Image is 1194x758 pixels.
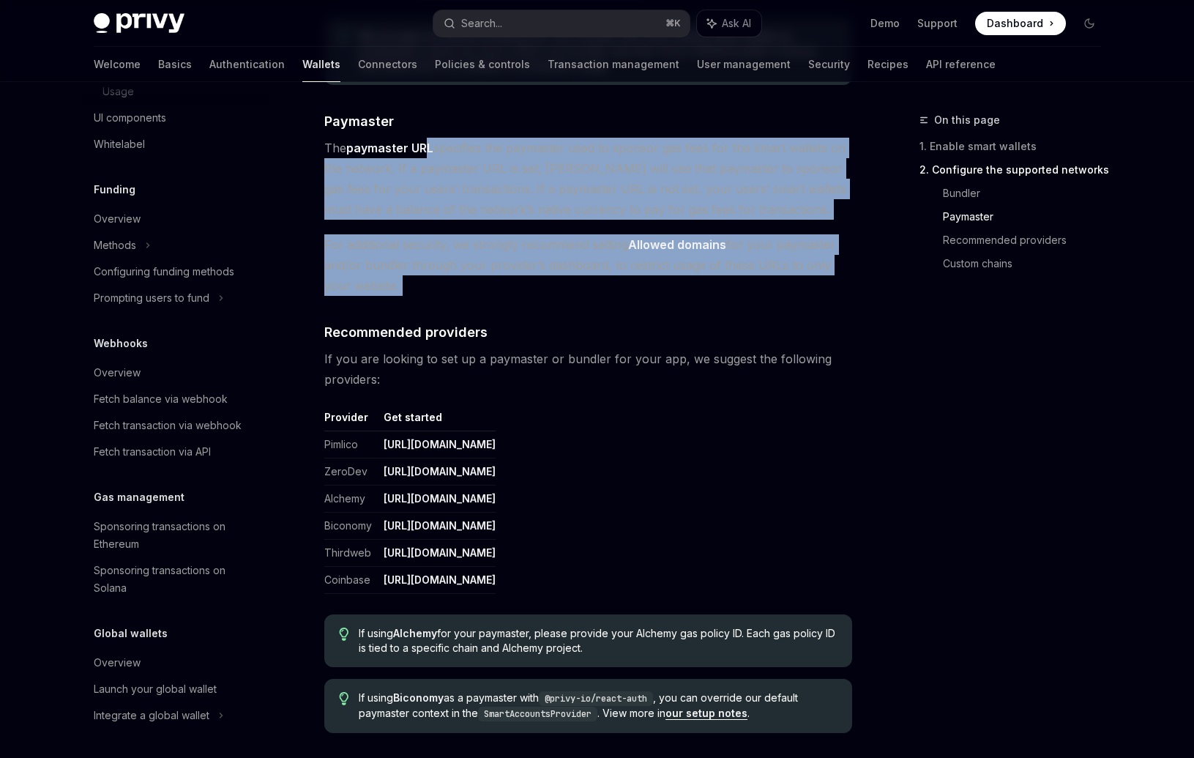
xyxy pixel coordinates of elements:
[94,263,234,280] div: Configuring funding methods
[82,131,269,157] a: Whitelabel
[359,691,837,721] span: If using as a paymaster with , you can override our default paymaster context in the . View more ...
[324,322,488,342] span: Recommended providers
[94,654,141,672] div: Overview
[665,18,681,29] span: ⌘ K
[926,47,996,82] a: API reference
[324,138,852,220] span: The specifies the paymaster used to sponsor gas fees for the smart wallets on the network. If a p...
[975,12,1066,35] a: Dashboard
[94,625,168,642] h5: Global wallets
[82,557,269,601] a: Sponsoring transactions on Solana
[384,573,496,587] a: [URL][DOMAIN_NAME]
[94,562,261,597] div: Sponsoring transactions on Solana
[82,676,269,702] a: Launch your global wallet
[378,410,496,431] th: Get started
[324,234,852,296] span: For additional security, we strongly recommend setting for your paymaster and/or bundler through ...
[82,439,269,465] a: Fetch transaction via API
[94,109,166,127] div: UI components
[697,47,791,82] a: User management
[324,458,378,486] td: ZeroDev
[324,111,394,131] span: Paymaster
[384,438,496,451] a: [URL][DOMAIN_NAME]
[867,47,908,82] a: Recipes
[943,205,1113,228] a: Paymaster
[393,627,437,639] strong: Alchemy
[384,519,496,532] a: [URL][DOMAIN_NAME]
[82,513,269,557] a: Sponsoring transactions on Ethereum
[94,135,145,153] div: Whitelabel
[324,349,852,390] span: If you are looking to set up a paymaster or bundler for your app, we suggest the following provid...
[324,431,378,458] td: Pimlico
[94,47,141,82] a: Welcome
[548,47,679,82] a: Transaction management
[94,237,136,254] div: Methods
[808,47,850,82] a: Security
[82,206,269,232] a: Overview
[82,412,269,439] a: Fetch transaction via webhook
[384,546,496,560] a: [URL][DOMAIN_NAME]
[433,10,690,37] button: Search...⌘K
[94,13,184,34] img: dark logo
[697,10,761,37] button: Ask AI
[302,47,340,82] a: Wallets
[324,513,378,540] td: Biconomy
[393,691,444,704] strong: Biconomy
[94,289,209,307] div: Prompting users to fund
[722,16,751,31] span: Ask AI
[94,488,184,506] h5: Gas management
[943,252,1113,275] a: Custom chains
[94,181,135,198] h5: Funding
[435,47,530,82] a: Policies & controls
[339,628,349,641] svg: Tip
[324,540,378,567] td: Thirdweb
[158,47,192,82] a: Basics
[919,135,1113,158] a: 1. Enable smart wallets
[94,417,242,434] div: Fetch transaction via webhook
[870,16,900,31] a: Demo
[987,16,1043,31] span: Dashboard
[82,386,269,412] a: Fetch balance via webhook
[324,410,378,431] th: Provider
[384,492,496,505] a: [URL][DOMAIN_NAME]
[94,335,148,352] h5: Webhooks
[461,15,502,32] div: Search...
[94,518,261,553] div: Sponsoring transactions on Ethereum
[82,105,269,131] a: UI components
[917,16,958,31] a: Support
[919,158,1113,182] a: 2. Configure the supported networks
[1078,12,1101,35] button: Toggle dark mode
[665,707,747,720] a: our setup notes
[94,364,141,382] div: Overview
[324,486,378,513] td: Alchemy
[539,691,653,706] code: @privy-io/react-auth
[94,443,211,461] div: Fetch transaction via API
[82,259,269,285] a: Configuring funding methods
[943,182,1113,205] a: Bundler
[94,390,228,408] div: Fetch balance via webhook
[478,707,597,721] code: SmartAccountsProvider
[934,111,1000,129] span: On this page
[346,141,433,155] strong: paymaster URL
[82,650,269,676] a: Overview
[339,692,349,705] svg: Tip
[384,465,496,478] a: [URL][DOMAIN_NAME]
[82,360,269,386] a: Overview
[94,707,209,724] div: Integrate a global wallet
[359,626,837,655] span: If using for your paymaster, please provide your Alchemy gas policy ID. Each gas policy ID is tie...
[324,567,378,594] td: Coinbase
[628,237,726,252] strong: Allowed domains
[358,47,417,82] a: Connectors
[94,680,217,698] div: Launch your global wallet
[209,47,285,82] a: Authentication
[94,210,141,228] div: Overview
[943,228,1113,252] a: Recommended providers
